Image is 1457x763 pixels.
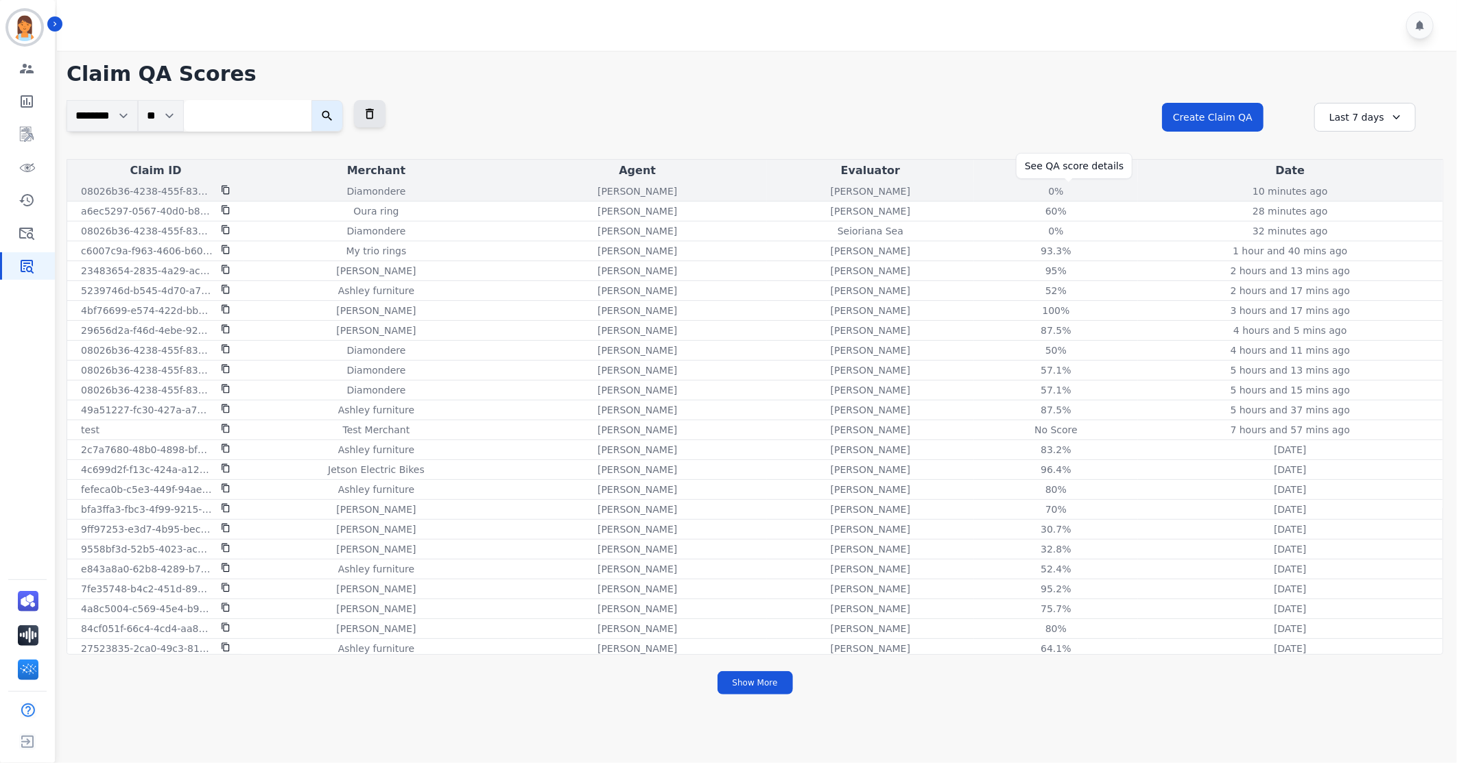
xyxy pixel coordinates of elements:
p: 84cf051f-66c4-4cd4-aa8b-2779a5284406 [81,622,213,635]
p: [PERSON_NAME] [597,622,677,635]
div: 0% [1026,224,1087,238]
div: Claim ID [70,162,241,179]
div: 0% [1026,184,1087,198]
p: c6007c9a-f963-4606-b607-0077c5758a6b [81,244,213,258]
p: bfa3ffa3-fbc3-4f99-9215-ead3787bbbe2 [81,502,213,516]
p: 28 minutes ago [1253,204,1327,218]
div: 64.1% [1026,642,1087,655]
p: [DATE] [1274,463,1306,476]
div: Agent [511,162,764,179]
button: Create Claim QA [1162,103,1264,132]
div: 87.5% [1026,403,1087,417]
p: a6ec5297-0567-40d0-b81f-8e59e01dd74e [81,204,213,218]
p: [PERSON_NAME] [336,502,416,516]
div: 57.1% [1026,383,1087,397]
p: [PERSON_NAME] [597,244,677,258]
p: 08026b36-4238-455f-832e-bcdcc263af9a [81,363,213,377]
p: 7 hours and 57 mins ago [1231,423,1350,437]
p: [PERSON_NAME] [831,582,910,596]
p: [PERSON_NAME] [831,622,910,635]
div: 57.1% [1026,363,1087,377]
p: Diamondere [347,343,406,357]
p: [PERSON_NAME] [597,562,677,576]
p: 4c699d2f-f13c-424a-a12b-d592af2a63b2 [81,463,213,476]
p: [PERSON_NAME] [597,602,677,616]
p: [PERSON_NAME] [831,204,910,218]
p: My trio rings [346,244,407,258]
p: 10 minutes ago [1253,184,1327,198]
div: Last 7 days [1314,103,1416,132]
p: [PERSON_NAME] [597,423,677,437]
div: Date [1141,162,1440,179]
p: Ashley furniture [338,403,414,417]
p: [PERSON_NAME] [597,324,677,337]
p: Ashley furniture [338,562,414,576]
p: [DATE] [1274,522,1306,536]
p: [PERSON_NAME] [597,443,677,457]
p: 5 hours and 15 mins ago [1231,383,1350,397]
h1: Claim QA Scores [67,62,1443,86]
p: e843a8a0-62b8-4289-b7dd-d90dfc7d2693 [81,562,213,576]
p: [PERSON_NAME] [831,562,910,576]
p: [DATE] [1274,483,1306,496]
p: [PERSON_NAME] [597,383,677,397]
p: [PERSON_NAME] [597,363,677,377]
p: [PERSON_NAME] [831,443,910,457]
p: 4bf76699-e574-422d-bb23-a9634ba82540 [81,304,213,317]
p: [DATE] [1274,542,1306,556]
p: Diamondere [347,184,406,198]
p: 08026b36-4238-455f-832e-bcdcc263af9a [81,224,213,238]
p: [PERSON_NAME] [597,184,677,198]
p: Jetson Electric Bikes [328,463,425,476]
p: 4 hours and 11 mins ago [1231,343,1350,357]
p: [PERSON_NAME] [831,324,910,337]
p: test [81,423,99,437]
p: [PERSON_NAME] [597,224,677,238]
p: [PERSON_NAME] [597,284,677,298]
p: [PERSON_NAME] [831,363,910,377]
p: [PERSON_NAME] [597,483,677,496]
div: 32.8% [1026,542,1087,556]
p: 49a51227-fc30-427a-a7b5-930f7a57b429 [81,403,213,417]
p: [PERSON_NAME] [831,463,910,476]
div: 70% [1026,502,1087,516]
div: Evaluator [770,162,972,179]
p: [DATE] [1274,602,1306,616]
div: 95% [1026,264,1087,278]
p: 1 hour and 40 mins ago [1233,244,1347,258]
p: [DATE] [1274,443,1306,457]
p: 27523835-2ca0-49c3-8161-e8f9de0d0951 [81,642,213,655]
p: [PERSON_NAME] [336,264,416,278]
p: [PERSON_NAME] [597,463,677,476]
div: 52% [1026,284,1087,298]
div: 96.4% [1026,463,1087,476]
p: [PERSON_NAME] [831,343,910,357]
p: [DATE] [1274,502,1306,516]
p: [DATE] [1274,562,1306,576]
p: [PERSON_NAME] [336,324,416,337]
div: 93.3% [1026,244,1087,258]
p: [PERSON_NAME] [831,383,910,397]
div: Merchant [247,162,506,179]
p: 08026b36-4238-455f-832e-bcdcc263af9a [81,383,213,397]
p: Ashley furniture [338,284,414,298]
p: [PERSON_NAME] [336,622,416,635]
p: [PERSON_NAME] [597,304,677,317]
p: [DATE] [1274,582,1306,596]
p: [PERSON_NAME] [597,542,677,556]
p: [DATE] [1274,642,1306,655]
div: 75.7% [1026,602,1087,616]
div: 100% [1026,304,1087,317]
p: 9ff97253-e3d7-4b95-bec0-d3679fdb9be3 [81,522,213,536]
p: Ashley furniture [338,642,414,655]
p: Ashley furniture [338,483,414,496]
button: Show More [718,671,793,694]
p: 08026b36-4238-455f-832e-bcdcc263af9a [81,343,213,357]
div: 50% [1026,343,1087,357]
p: Diamondere [347,383,406,397]
p: Diamondere [347,224,406,238]
p: [PERSON_NAME] [597,582,677,596]
p: 2c7a7680-48b0-4898-bf2d-6a31e957dc89 [81,443,213,457]
p: [PERSON_NAME] [597,343,677,357]
p: Ashley furniture [338,443,414,457]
